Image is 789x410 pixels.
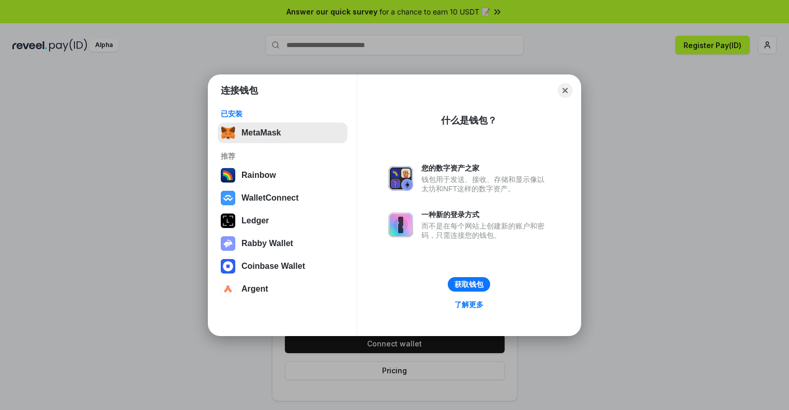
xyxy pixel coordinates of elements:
img: svg+xml,%3Csvg%20width%3D%2228%22%20height%3D%2228%22%20viewBox%3D%220%200%2028%2028%22%20fill%3D... [221,259,235,274]
img: svg+xml,%3Csvg%20width%3D%2228%22%20height%3D%2228%22%20viewBox%3D%220%200%2028%2028%22%20fill%3D... [221,191,235,205]
button: Argent [218,279,347,299]
button: Close [558,83,572,98]
img: svg+xml,%3Csvg%20fill%3D%22none%22%20height%3D%2233%22%20viewBox%3D%220%200%2035%2033%22%20width%... [221,126,235,140]
div: MetaMask [241,128,281,138]
img: svg+xml,%3Csvg%20width%3D%2228%22%20height%3D%2228%22%20viewBox%3D%220%200%2028%2028%22%20fill%3D... [221,282,235,296]
div: Coinbase Wallet [241,262,305,271]
img: svg+xml,%3Csvg%20xmlns%3D%22http%3A%2F%2Fwww.w3.org%2F2000%2Fsvg%22%20fill%3D%22none%22%20viewBox... [221,236,235,251]
button: Coinbase Wallet [218,256,347,277]
div: Ledger [241,216,269,225]
div: WalletConnect [241,193,299,203]
img: svg+xml,%3Csvg%20xmlns%3D%22http%3A%2F%2Fwww.w3.org%2F2000%2Fsvg%22%20width%3D%2228%22%20height%3... [221,214,235,228]
img: svg+xml,%3Csvg%20xmlns%3D%22http%3A%2F%2Fwww.w3.org%2F2000%2Fsvg%22%20fill%3D%22none%22%20viewBox... [388,212,413,237]
img: svg+xml,%3Csvg%20xmlns%3D%22http%3A%2F%2Fwww.w3.org%2F2000%2Fsvg%22%20fill%3D%22none%22%20viewBox... [388,166,413,191]
img: svg+xml,%3Csvg%20width%3D%22120%22%20height%3D%22120%22%20viewBox%3D%220%200%20120%20120%22%20fil... [221,168,235,183]
div: Rainbow [241,171,276,180]
div: 推荐 [221,151,344,161]
button: WalletConnect [218,188,347,208]
div: Rabby Wallet [241,239,293,248]
div: 获取钱包 [454,280,483,289]
h1: 连接钱包 [221,84,258,97]
button: Rainbow [218,165,347,186]
a: 了解更多 [448,298,490,311]
button: Ledger [218,210,347,231]
div: 一种新的登录方式 [421,210,550,219]
div: 什么是钱包？ [441,114,497,127]
div: 了解更多 [454,300,483,309]
div: 而不是在每个网站上创建新的账户和密码，只需连接您的钱包。 [421,221,550,240]
button: 获取钱包 [448,277,490,292]
div: Argent [241,284,268,294]
button: MetaMask [218,123,347,143]
div: 已安装 [221,109,344,118]
button: Rabby Wallet [218,233,347,254]
div: 您的数字资产之家 [421,163,550,173]
div: 钱包用于发送、接收、存储和显示像以太坊和NFT这样的数字资产。 [421,175,550,193]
